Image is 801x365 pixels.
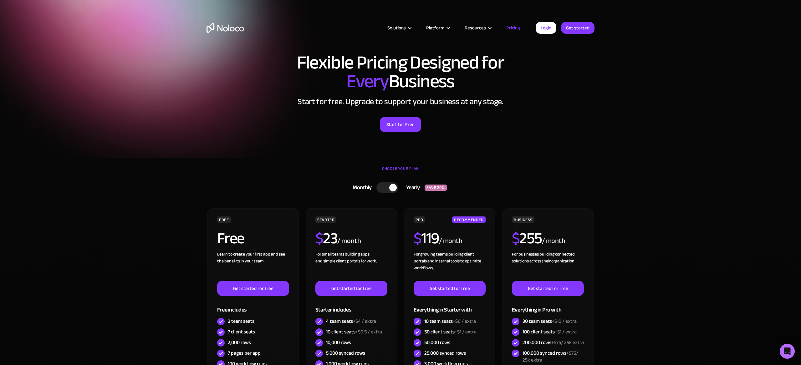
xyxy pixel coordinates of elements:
span: $ [315,224,323,253]
div: 30 team seats [523,318,577,325]
span: +$10 / extra [552,317,577,326]
div: FREE [217,216,231,223]
div: RECOMMENDED [452,216,486,223]
span: $ [512,224,520,253]
div: 50,000 rows [424,339,450,346]
a: Get started for free [512,281,584,296]
a: Get started for free [414,281,486,296]
div: Platform [418,24,457,32]
div: For growing teams building client portals and internal tools to optimize workflows. [414,251,486,281]
span: +$75/ 25k extra [551,338,584,347]
h2: Free [217,231,244,246]
span: +$1 / extra [455,327,477,337]
a: Get started [561,22,594,34]
span: +$4 / extra [353,317,376,326]
div: CHOOSE YOUR PLAN [207,164,594,180]
div: Monthly [345,183,376,192]
a: Get started for free [315,281,387,296]
h2: 23 [315,231,338,246]
div: STARTER [315,216,336,223]
h2: Start for free. Upgrade to support your business at any stage. [207,97,594,106]
div: Platform [426,24,444,32]
div: 25,000 synced rows [424,350,466,357]
div: Learn to create your first app and see the benefits in your team ‍ [217,251,289,281]
div: 100 client seats [523,328,577,335]
div: 10,000 rows [326,339,351,346]
div: 100,000 synced rows [523,350,584,363]
div: 50 client seats [424,328,477,335]
div: 4 team seats [326,318,376,325]
a: Start for Free [380,117,421,132]
div: Resources [465,24,486,32]
div: / month [439,236,462,246]
div: Everything in Starter with [414,296,486,316]
a: Login [536,22,556,34]
div: 7 client seats [228,328,255,335]
h1: Flexible Pricing Designed for Business [207,53,594,91]
div: For small teams building apps and simple client portals for work. ‍ [315,251,387,281]
span: Every [346,64,389,99]
span: +$6 / extra [453,317,476,326]
div: SAVE 20% [425,185,447,191]
div: For businesses building connected solutions across their organization. ‍ [512,251,584,281]
div: 3 team seats [228,318,254,325]
a: Get started for free [217,281,289,296]
div: 5,000 synced rows [326,350,365,357]
div: / month [542,236,565,246]
span: +$0.5 / extra [355,327,382,337]
div: 10 team seats [424,318,476,325]
div: 10 client seats [326,328,382,335]
div: Solutions [387,24,406,32]
span: +$75/ 25k extra [523,348,578,365]
h2: 255 [512,231,542,246]
div: 2,000 rows [228,339,251,346]
div: PRO [414,216,425,223]
a: Pricing [498,24,528,32]
div: Yearly [398,183,425,192]
div: / month [337,236,361,246]
div: Free includes [217,296,289,316]
a: home [207,23,244,33]
div: Everything in Pro with [512,296,584,316]
div: Solutions [380,24,418,32]
h2: 119 [414,231,439,246]
span: +$1 / extra [555,327,577,337]
span: $ [414,224,421,253]
div: BUSINESS [512,216,534,223]
div: 7 pages per app [228,350,261,357]
div: 200,000 rows [523,339,584,346]
div: Resources [457,24,498,32]
div: Open Intercom Messenger [780,344,795,359]
div: Starter includes [315,296,387,316]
